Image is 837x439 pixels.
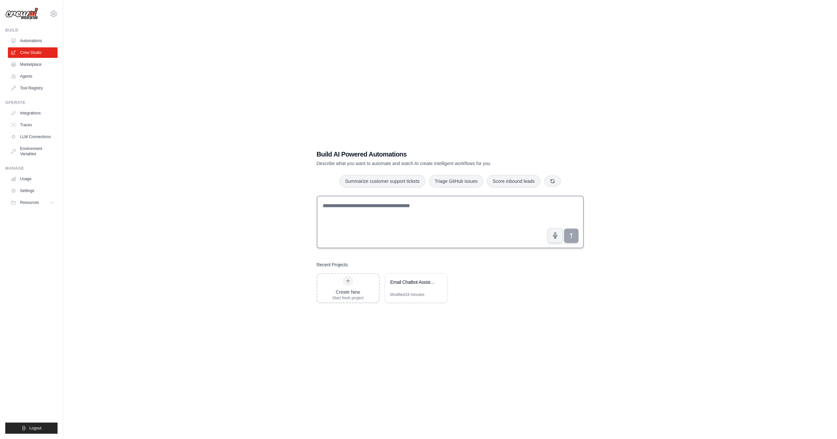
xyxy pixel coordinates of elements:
[390,292,425,297] div: Modified 18 minutes
[29,426,41,431] span: Logout
[317,261,348,268] h3: Recent Projects
[8,185,58,196] a: Settings
[5,166,58,171] div: Manage
[5,100,58,105] div: Operate
[8,59,58,70] a: Marketplace
[8,83,58,93] a: Tool Registry
[804,407,837,439] div: Widget de chat
[544,176,561,187] button: Get new suggestions
[390,279,435,285] div: Email Chatbot Assistant
[8,71,58,82] a: Agents
[8,197,58,208] button: Resources
[5,8,38,20] img: Logo
[317,150,538,159] h1: Build AI Powered Automations
[8,36,58,46] a: Automations
[8,143,58,159] a: Environment Variables
[8,108,58,118] a: Integrations
[548,228,563,243] button: Click to speak your automation idea
[332,295,364,301] div: Start fresh project
[8,174,58,184] a: Usage
[5,28,58,33] div: Build
[20,200,39,205] span: Resources
[804,407,837,439] iframe: Chat Widget
[339,175,425,187] button: Summarize customer support tickets
[317,160,538,167] p: Describe what you want to automate and watch AI create intelligent workflows for you
[8,47,58,58] a: Crew Studio
[8,132,58,142] a: LLM Connections
[8,120,58,130] a: Traces
[487,175,540,187] button: Score inbound leads
[429,175,483,187] button: Triage GitHub issues
[332,289,364,295] div: Create New
[5,423,58,434] button: Logout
